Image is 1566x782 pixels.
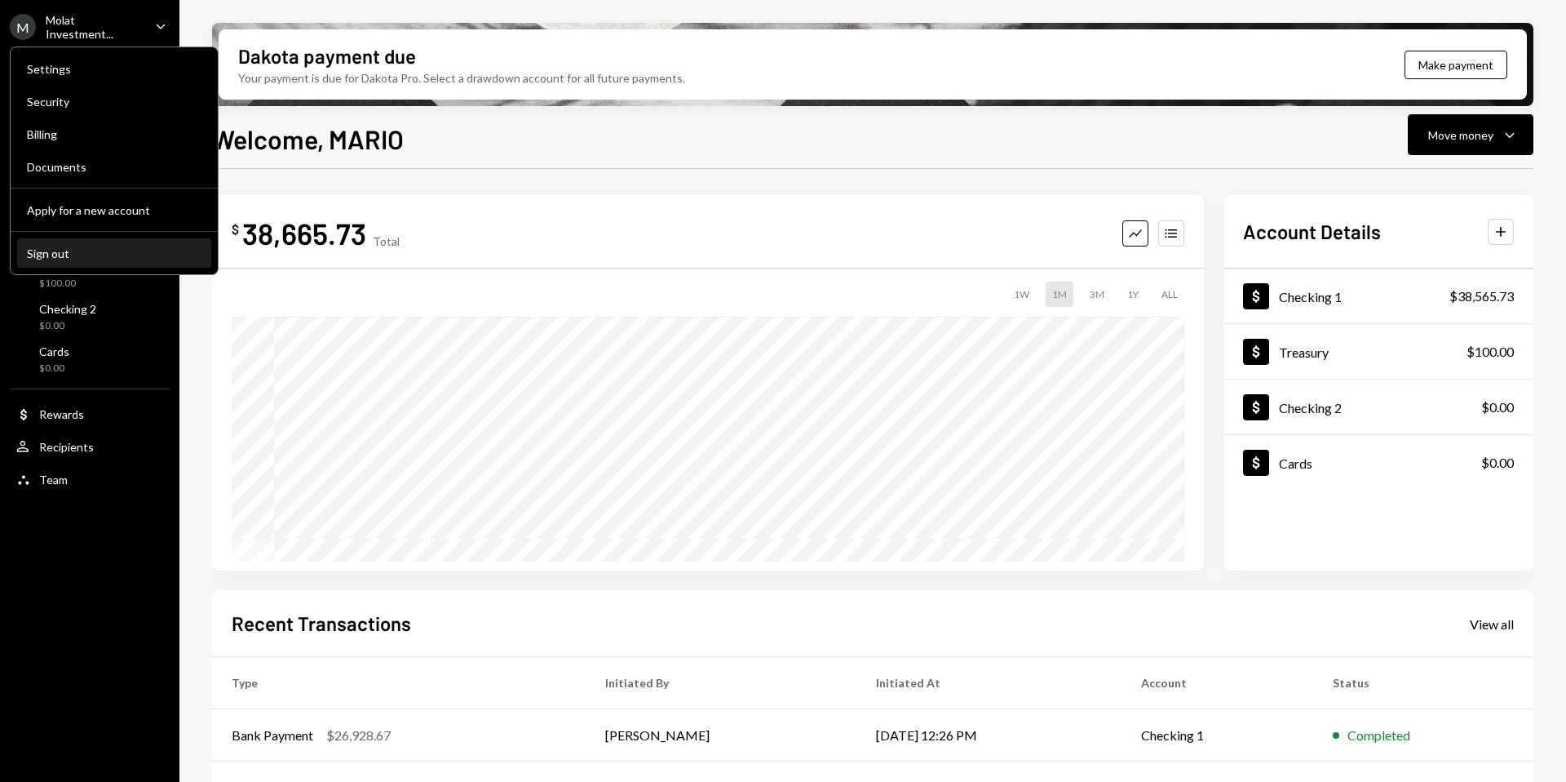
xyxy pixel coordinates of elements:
[856,709,1121,762] td: [DATE] 12:26 PM
[27,247,201,260] div: Sign out
[1121,282,1145,307] div: 1Y
[856,657,1121,709] th: Initiated At
[238,42,416,69] div: Dakota payment due
[39,362,69,375] div: $0.00
[1347,726,1410,745] div: Completed
[27,127,201,141] div: Billing
[1243,218,1381,245] h2: Account Details
[10,464,170,494] a: Team
[27,203,201,217] div: Apply for a new account
[27,95,201,109] div: Security
[1466,342,1514,362] div: $100.00
[1223,435,1533,490] a: Cards$0.00
[17,239,211,269] button: Sign out
[1007,282,1036,307] div: 1W
[1481,398,1514,417] div: $0.00
[586,709,856,762] td: [PERSON_NAME]
[39,302,96,316] div: Checking 2
[1083,282,1111,307] div: 3M
[326,726,391,745] div: $26,928.67
[232,221,239,238] div: $
[232,610,411,637] h2: Recent Transactions
[1155,282,1184,307] div: ALL
[39,277,85,291] div: $100.00
[1279,289,1342,304] div: Checking 1
[242,215,366,251] div: 38,665.73
[212,122,404,155] h1: Welcome, MARIO
[10,297,170,336] a: Checking 2$0.00
[1279,455,1312,471] div: Cards
[1121,657,1314,709] th: Account
[39,440,94,454] div: Recipients
[1223,269,1533,323] a: Checking 1$38,565.73
[46,13,142,41] div: Molat Investment...
[10,14,36,40] div: M
[1279,344,1329,360] div: Treasury
[27,160,201,174] div: Documents
[1470,615,1514,633] a: View all
[39,344,69,358] div: Cards
[17,152,211,181] a: Documents
[1470,616,1514,633] div: View all
[39,407,84,421] div: Rewards
[238,69,685,87] div: Your payment is due for Dakota Pro. Select a drawdown account for all future payments.
[1428,127,1493,144] div: Move money
[1405,51,1507,79] button: Make payment
[1449,287,1514,306] div: $38,565.73
[10,340,170,379] a: Cards$0.00
[17,119,211,149] a: Billing
[1046,282,1073,307] div: 1M
[1223,324,1533,379] a: Treasury$100.00
[1121,709,1314,762] td: Checking 1
[1313,657,1533,709] th: Status
[17,196,211,225] button: Apply for a new account
[1279,400,1342,415] div: Checking 2
[1408,114,1533,155] button: Move money
[10,399,170,429] a: Rewards
[373,234,400,248] div: Total
[17,54,211,83] a: Settings
[586,657,856,709] th: Initiated By
[39,473,68,487] div: Team
[232,726,313,745] div: Bank Payment
[17,87,211,116] a: Security
[39,319,96,333] div: $0.00
[1223,380,1533,434] a: Checking 2$0.00
[212,657,586,709] th: Type
[10,432,170,461] a: Recipients
[1481,453,1514,473] div: $0.00
[27,62,201,76] div: Settings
